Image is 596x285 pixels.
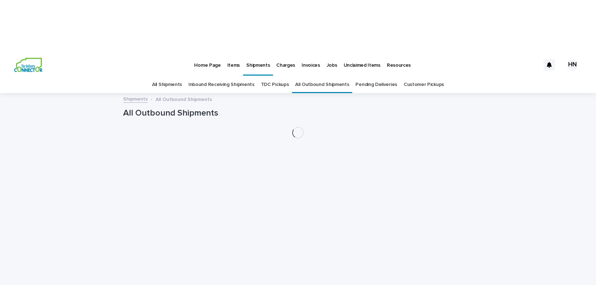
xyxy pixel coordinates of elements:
[224,54,243,76] a: Items
[340,54,384,76] a: Unclaimed Items
[344,54,380,68] p: Unclaimed Items
[387,54,411,68] p: Resources
[327,54,337,68] p: Jobs
[567,59,578,71] div: HN
[194,54,221,68] p: Home Page
[156,95,212,103] p: All Outbound Shipments
[123,95,148,103] a: Shipments
[14,58,42,72] img: aCWQmA6OSGG0Kwt8cj3c
[152,76,182,93] a: All Shipments
[298,54,323,76] a: Invoices
[295,76,349,93] a: All Outbound Shipments
[191,54,224,76] a: Home Page
[188,76,254,93] a: Inbound Receiving Shipments
[302,54,320,68] p: Invoices
[323,54,340,76] a: Jobs
[276,54,295,68] p: Charges
[243,54,273,75] a: Shipments
[261,76,289,93] a: TDC Pickups
[404,76,444,93] a: Customer Pickups
[384,54,414,76] a: Resources
[227,54,240,68] p: Items
[273,54,298,76] a: Charges
[123,108,473,118] h1: All Outbound Shipments
[355,76,397,93] a: Pending Deliveries
[246,54,270,68] p: Shipments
